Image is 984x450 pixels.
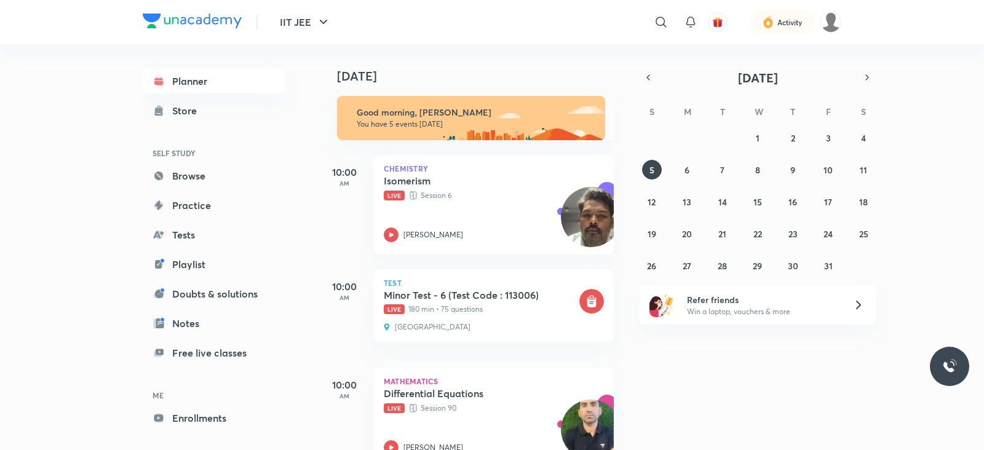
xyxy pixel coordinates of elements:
p: Chemistry [384,165,604,172]
span: Live [384,403,405,413]
abbr: October 11, 2025 [860,164,867,176]
h5: 10:00 [320,377,369,392]
button: October 7, 2025 [713,160,732,180]
abbr: October 12, 2025 [648,196,656,208]
h5: 10:00 [320,165,369,180]
span: Live [384,191,405,200]
abbr: Friday [826,106,831,117]
h5: Differential Equations [384,387,537,400]
p: [GEOGRAPHIC_DATA] [395,322,470,332]
button: October 1, 2025 [748,128,768,148]
p: Test [384,279,604,286]
h6: Good morning, [PERSON_NAME] [357,107,594,118]
p: Win a laptop, vouchers & more [687,306,838,317]
p: Session 90 [384,402,577,414]
abbr: Wednesday [755,106,763,117]
button: October 30, 2025 [783,256,803,275]
abbr: October 7, 2025 [720,164,724,176]
div: Store [172,103,204,118]
abbr: Saturday [861,106,866,117]
button: October 29, 2025 [748,256,768,275]
abbr: October 20, 2025 [682,228,692,240]
button: October 12, 2025 [642,192,662,211]
abbr: Sunday [649,106,654,117]
button: October 19, 2025 [642,224,662,243]
h6: SELF STUDY [143,143,285,164]
button: October 2, 2025 [783,128,803,148]
img: avatar [712,17,723,28]
button: October 27, 2025 [677,256,697,275]
abbr: October 3, 2025 [826,132,831,144]
p: AM [320,180,369,187]
span: Live [384,304,405,314]
button: October 16, 2025 [783,192,803,211]
abbr: October 9, 2025 [790,164,795,176]
abbr: October 10, 2025 [823,164,833,176]
h5: Minor Test - 6 (Test Code : 113006) [384,289,577,301]
img: venue-location [384,322,390,332]
a: Tests [143,223,285,247]
p: Session 6 [384,189,577,202]
abbr: Tuesday [720,106,725,117]
abbr: October 22, 2025 [753,228,762,240]
abbr: October 17, 2025 [824,196,832,208]
abbr: October 1, 2025 [756,132,760,144]
button: avatar [708,12,728,32]
button: October 10, 2025 [819,160,838,180]
button: October 15, 2025 [748,192,768,211]
a: Practice [143,193,285,218]
a: Store [143,98,285,123]
button: October 13, 2025 [677,192,697,211]
abbr: October 4, 2025 [861,132,866,144]
img: activity [763,15,774,30]
abbr: October 18, 2025 [859,196,868,208]
a: Enrollments [143,406,285,430]
p: You have 5 events [DATE] [357,119,594,129]
button: October 4, 2025 [854,128,873,148]
button: IIT JEE [272,10,338,34]
a: Playlist [143,252,285,277]
a: Free live classes [143,341,285,365]
abbr: October 31, 2025 [824,260,833,272]
img: Company Logo [143,14,242,28]
button: October 11, 2025 [854,160,873,180]
img: referral [649,293,674,317]
button: October 8, 2025 [748,160,768,180]
abbr: October 26, 2025 [647,260,656,272]
button: October 17, 2025 [819,192,838,211]
button: [DATE] [657,69,859,86]
button: October 26, 2025 [642,256,662,275]
button: October 21, 2025 [713,224,732,243]
abbr: October 14, 2025 [718,196,727,208]
p: AM [320,294,369,301]
abbr: October 27, 2025 [683,260,691,272]
abbr: October 13, 2025 [683,196,691,208]
img: Pankaj Saproo [820,12,841,33]
button: October 18, 2025 [854,192,873,211]
button: October 31, 2025 [819,256,838,275]
button: October 28, 2025 [713,256,732,275]
button: October 14, 2025 [713,192,732,211]
abbr: October 24, 2025 [823,228,833,240]
abbr: October 28, 2025 [718,260,727,272]
h4: [DATE] [337,69,626,84]
abbr: October 8, 2025 [755,164,760,176]
img: ttu [942,359,957,374]
button: October 20, 2025 [677,224,697,243]
span: [DATE] [738,69,778,86]
abbr: October 16, 2025 [788,196,797,208]
abbr: October 5, 2025 [649,164,654,176]
abbr: October 25, 2025 [859,228,868,240]
button: October 3, 2025 [819,128,838,148]
abbr: October 29, 2025 [753,260,762,272]
abbr: October 15, 2025 [753,196,762,208]
h5: 10:00 [320,279,369,294]
a: Planner [143,69,285,93]
button: October 25, 2025 [854,224,873,243]
abbr: October 23, 2025 [788,228,798,240]
abbr: October 21, 2025 [718,228,726,240]
h6: Refer friends [687,293,838,306]
button: October 24, 2025 [819,224,838,243]
abbr: October 19, 2025 [648,228,656,240]
h6: ME [143,385,285,406]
